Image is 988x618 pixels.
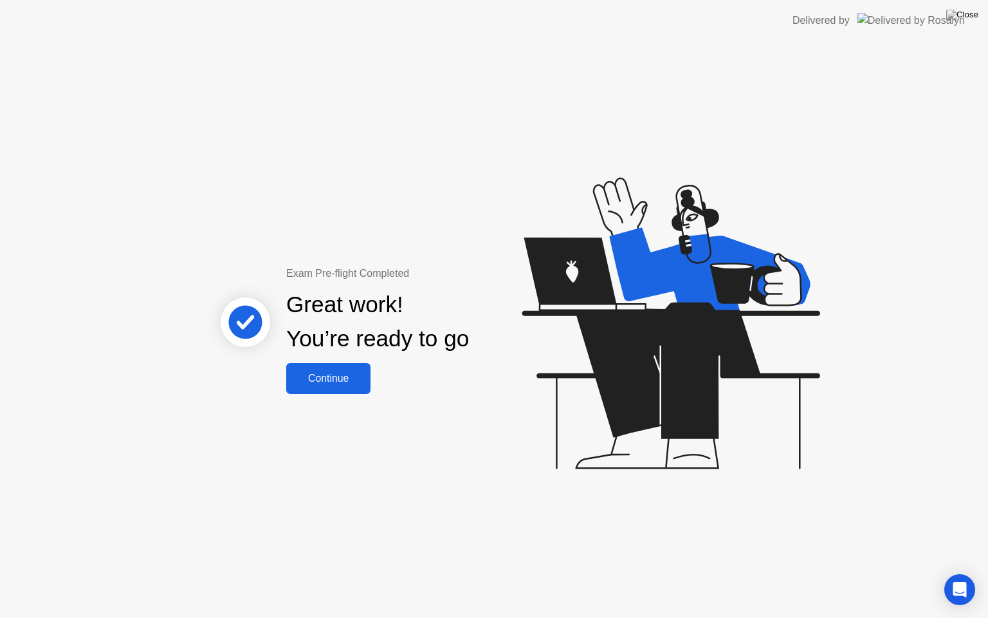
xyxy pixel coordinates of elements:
[286,363,370,394] button: Continue
[857,13,965,28] img: Delivered by Rosalyn
[946,10,978,20] img: Close
[290,373,367,384] div: Continue
[286,288,469,356] div: Great work! You’re ready to go
[286,266,552,281] div: Exam Pre-flight Completed
[944,574,975,605] div: Open Intercom Messenger
[792,13,850,28] div: Delivered by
